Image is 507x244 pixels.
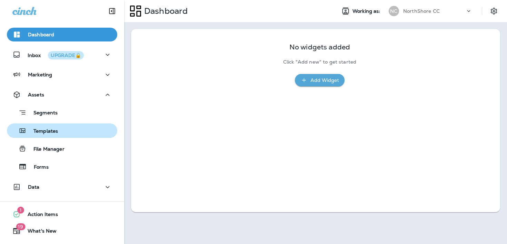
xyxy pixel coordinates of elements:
[21,212,58,220] span: Action Items
[7,159,117,174] button: Forms
[7,123,117,138] button: Templates
[27,164,49,171] p: Forms
[7,88,117,102] button: Assets
[141,6,188,16] p: Dashboard
[28,32,54,37] p: Dashboard
[289,44,350,50] p: No widgets added
[51,53,81,58] div: UPGRADE🔒
[27,110,58,117] p: Segments
[27,128,58,135] p: Templates
[295,74,345,87] button: Add Widget
[16,223,25,230] span: 19
[488,5,500,17] button: Settings
[7,224,117,238] button: 19What's New
[102,4,122,18] button: Collapse Sidebar
[27,146,64,153] p: File Manager
[7,141,117,156] button: File Manager
[7,48,117,62] button: InboxUPGRADE🔒
[7,105,117,120] button: Segments
[7,68,117,82] button: Marketing
[7,28,117,41] button: Dashboard
[283,59,356,65] p: Click "Add new" to get started
[48,51,84,59] button: UPGRADE🔒
[28,51,84,58] p: Inbox
[310,76,339,85] div: Add Widget
[7,180,117,194] button: Data
[403,8,440,14] p: NorthShore CC
[17,207,24,214] span: 1
[28,72,52,77] p: Marketing
[28,92,44,97] p: Assets
[21,228,57,236] span: What's New
[352,8,382,14] span: Working as:
[389,6,399,16] div: NC
[7,207,117,221] button: 1Action Items
[28,184,40,190] p: Data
